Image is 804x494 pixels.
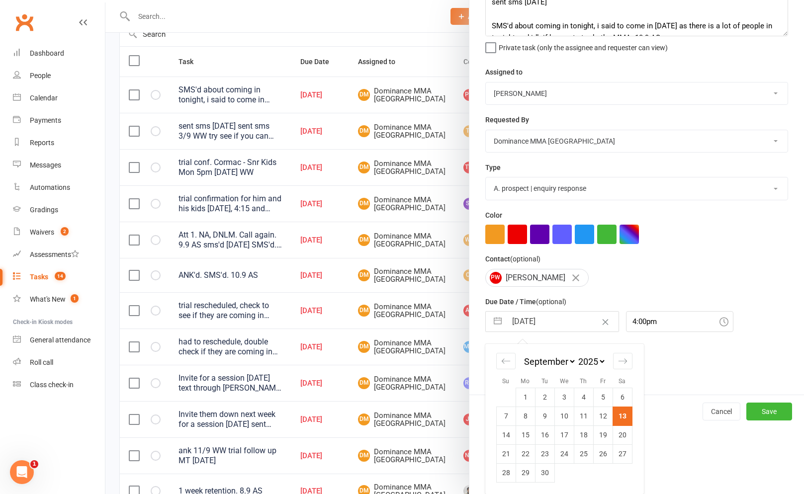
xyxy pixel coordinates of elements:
[485,341,543,352] label: Email preferences
[485,210,502,221] label: Color
[574,425,593,444] td: Thursday, September 18, 2025
[13,42,105,65] a: Dashboard
[485,344,643,494] div: Calendar
[535,463,554,482] td: Tuesday, September 30, 2025
[13,244,105,266] a: Assessments
[490,272,502,284] span: PW
[485,296,566,307] label: Due Date / Time
[485,114,529,125] label: Requested By
[613,388,632,407] td: Saturday, September 6, 2025
[485,269,589,287] div: [PERSON_NAME]
[593,444,613,463] td: Friday, September 26, 2025
[13,109,105,132] a: Payments
[485,162,501,173] label: Type
[30,206,58,214] div: Gradings
[535,388,554,407] td: Tuesday, September 2, 2025
[574,388,593,407] td: Thursday, September 4, 2025
[61,227,69,236] span: 2
[496,463,516,482] td: Sunday, September 28, 2025
[30,460,38,468] span: 1
[13,221,105,244] a: Waivers 2
[30,183,70,191] div: Automations
[516,407,535,425] td: Monday, September 8, 2025
[535,444,554,463] td: Tuesday, September 23, 2025
[574,407,593,425] td: Thursday, September 11, 2025
[485,253,540,264] label: Contact
[574,444,593,463] td: Thursday, September 25, 2025
[30,116,61,124] div: Payments
[554,425,574,444] td: Wednesday, September 17, 2025
[499,40,668,52] span: Private task (only the assignee and requester can view)
[30,228,54,236] div: Waivers
[30,295,66,303] div: What's New
[516,444,535,463] td: Monday, September 22, 2025
[593,388,613,407] td: Friday, September 5, 2025
[30,381,74,389] div: Class check-in
[516,388,535,407] td: Monday, September 1, 2025
[10,460,34,484] iframe: Intercom live chat
[13,176,105,199] a: Automations
[30,139,54,147] div: Reports
[560,378,568,385] small: We
[516,425,535,444] td: Monday, September 15, 2025
[30,94,58,102] div: Calendar
[13,329,105,351] a: General attendance kiosk mode
[510,255,540,263] small: (optional)
[619,378,625,385] small: Sa
[30,72,51,80] div: People
[703,403,740,420] button: Cancel
[13,266,105,288] a: Tasks 14
[13,132,105,154] a: Reports
[13,65,105,87] a: People
[554,407,574,425] td: Wednesday, September 10, 2025
[600,378,606,385] small: Fr
[535,425,554,444] td: Tuesday, September 16, 2025
[30,273,48,281] div: Tasks
[613,353,632,369] div: Move forward to switch to the next month.
[30,161,61,169] div: Messages
[580,378,587,385] small: Th
[496,444,516,463] td: Sunday, September 21, 2025
[496,407,516,425] td: Sunday, September 7, 2025
[13,199,105,221] a: Gradings
[746,403,792,420] button: Save
[496,425,516,444] td: Sunday, September 14, 2025
[613,407,632,425] td: Selected. Saturday, September 13, 2025
[55,272,66,280] span: 14
[496,353,516,369] div: Move backward to switch to the previous month.
[12,10,37,35] a: Clubworx
[13,288,105,311] a: What's New1
[593,425,613,444] td: Friday, September 19, 2025
[30,49,64,57] div: Dashboard
[30,250,79,258] div: Assessments
[521,378,530,385] small: Mo
[541,378,548,385] small: Tu
[13,154,105,176] a: Messages
[554,444,574,463] td: Wednesday, September 24, 2025
[535,407,554,425] td: Tuesday, September 9, 2025
[613,444,632,463] td: Saturday, September 27, 2025
[593,407,613,425] td: Friday, September 12, 2025
[536,298,566,306] small: (optional)
[502,378,509,385] small: Su
[30,336,90,344] div: General attendance
[13,87,105,109] a: Calendar
[30,358,53,366] div: Roll call
[13,374,105,396] a: Class kiosk mode
[485,67,523,78] label: Assigned to
[597,312,614,331] button: Clear Date
[13,351,105,374] a: Roll call
[613,425,632,444] td: Saturday, September 20, 2025
[516,463,535,482] td: Monday, September 29, 2025
[71,294,79,303] span: 1
[554,388,574,407] td: Wednesday, September 3, 2025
